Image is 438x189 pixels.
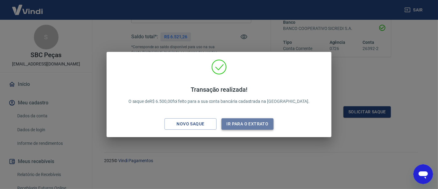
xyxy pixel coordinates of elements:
[164,118,217,130] button: Novo saque
[169,120,212,128] div: Novo saque
[413,164,433,184] iframe: Botão para abrir a janela de mensagens
[221,118,274,130] button: Ir para o extrato
[128,86,310,93] h4: Transação realizada!
[128,86,310,105] p: O saque de R$ 6.500,00 foi feito para a sua conta bancária cadastrada na [GEOGRAPHIC_DATA].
